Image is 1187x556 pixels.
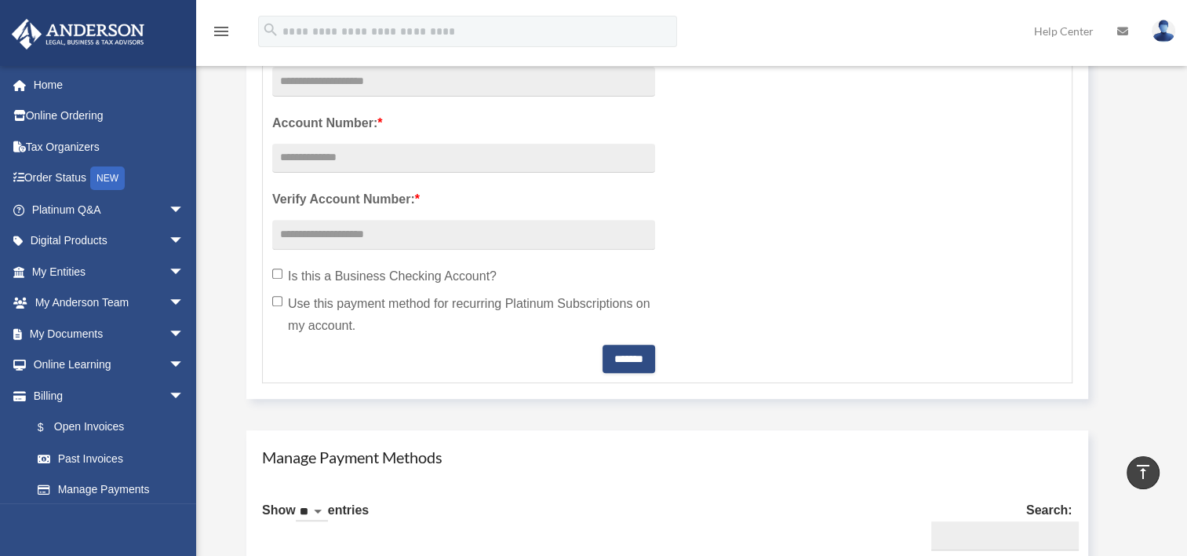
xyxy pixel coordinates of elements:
div: NEW [90,166,125,190]
span: arrow_drop_down [169,225,200,258]
a: vertical_align_top [1127,456,1160,489]
a: Digital Productsarrow_drop_down [11,225,208,257]
a: $Open Invoices [22,412,208,444]
span: arrow_drop_down [169,380,200,412]
a: Past Invoices [22,443,208,474]
a: Online Ordering [11,101,208,132]
i: vertical_align_top [1134,463,1152,481]
select: Showentries [296,503,328,521]
span: arrow_drop_down [169,194,200,226]
span: arrow_drop_down [169,287,200,320]
h4: Manage Payment Methods [262,446,1072,468]
a: Platinum Q&Aarrow_drop_down [11,194,208,225]
a: Manage Payments [22,474,200,506]
label: Is this a Business Checking Account? [272,265,655,287]
label: Account Number: [272,112,655,134]
a: Home [11,69,208,101]
input: Use this payment method for recurring Platinum Subscriptions on my account. [272,296,282,306]
label: Search: [925,499,1072,551]
label: Verify Account Number: [272,188,655,210]
a: Order StatusNEW [11,163,208,195]
label: Show entries [262,499,369,537]
a: menu [212,27,231,41]
input: Is this a Business Checking Account? [272,269,282,279]
span: arrow_drop_down [169,318,200,350]
a: Tax Organizers [11,131,208,163]
i: search [262,21,279,38]
a: Online Learningarrow_drop_down [11,349,208,381]
input: Search: [931,521,1079,551]
label: Use this payment method for recurring Platinum Subscriptions on my account. [272,293,655,337]
span: arrow_drop_down [169,349,200,382]
a: Billingarrow_drop_down [11,380,208,412]
img: Anderson Advisors Platinum Portal [7,19,149,49]
span: $ [46,418,54,437]
img: User Pic [1152,20,1175,42]
i: menu [212,22,231,41]
a: My Anderson Teamarrow_drop_down [11,287,208,319]
a: My Documentsarrow_drop_down [11,318,208,349]
a: My Entitiesarrow_drop_down [11,256,208,287]
span: arrow_drop_down [169,256,200,288]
